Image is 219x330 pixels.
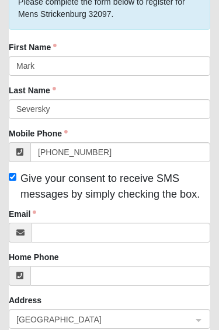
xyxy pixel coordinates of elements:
input: Give your consent to receive SMS messages by simply checking the box. [9,173,16,181]
span: Give your consent to receive SMS messages by simply checking the box. [20,173,200,200]
label: Home Phone [9,251,59,263]
label: First Name [9,41,57,53]
label: Last Name [9,85,56,96]
label: Address [9,294,41,306]
span: United States [16,313,182,326]
label: Email [9,208,36,220]
label: Mobile Phone [9,128,68,139]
